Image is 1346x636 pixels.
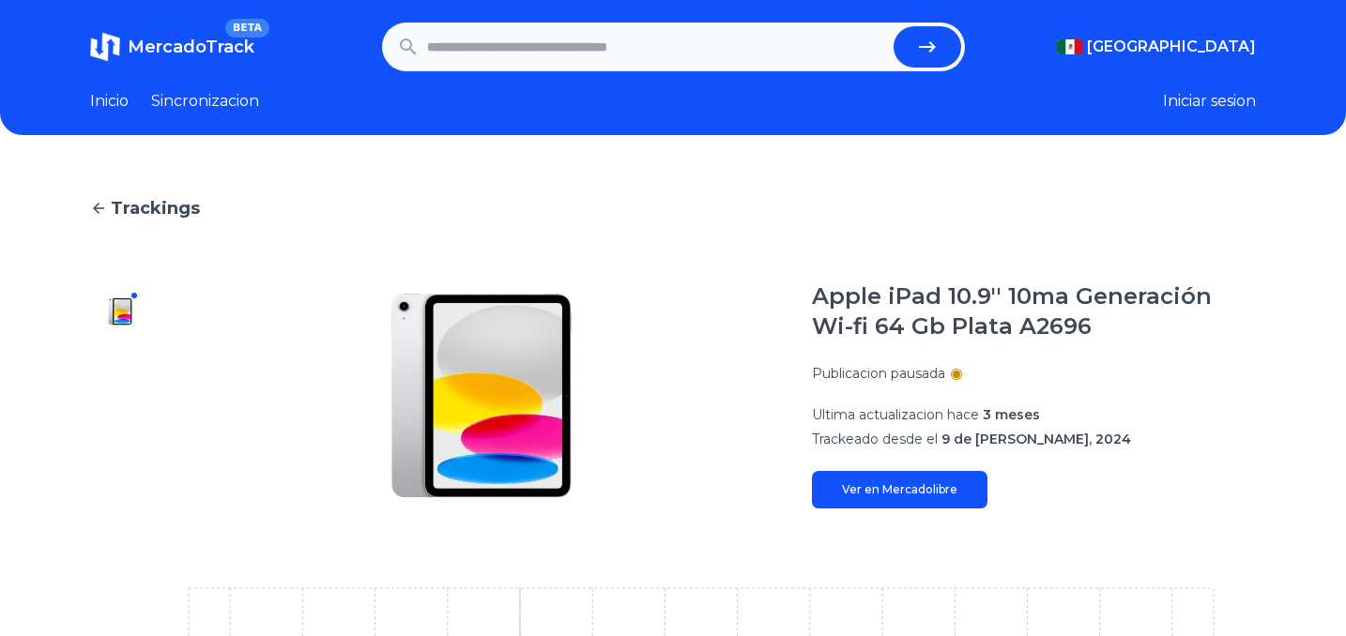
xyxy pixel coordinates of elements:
p: Publicacion pausada [812,364,945,383]
a: Trackings [90,195,1256,221]
span: 9 de [PERSON_NAME], 2024 [941,431,1131,447]
a: Inicio [90,90,129,113]
a: Ver en Mercadolibre [812,471,987,508]
img: Apple iPad 10.9'' 10ma Generación Wi-fi 64 Gb Plata A2696 [188,281,774,508]
img: Apple iPad 10.9'' 10ma Generación Wi-fi 64 Gb Plata A2696 [105,296,135,326]
span: [GEOGRAPHIC_DATA] [1087,36,1256,58]
a: MercadoTrackBETA [90,32,254,62]
img: MercadoTrack [90,32,120,62]
button: [GEOGRAPHIC_DATA] [1057,36,1256,58]
h1: Apple iPad 10.9'' 10ma Generación Wi-fi 64 Gb Plata A2696 [812,281,1256,341]
a: Sincronizacion [151,90,259,113]
span: Trackeado desde el [812,431,938,447]
span: BETA [225,19,269,38]
span: 3 meses [983,406,1040,423]
img: Mexico [1057,39,1083,54]
span: Trackings [111,195,200,221]
span: Ultima actualizacion hace [812,406,979,423]
span: MercadoTrack [128,37,254,57]
button: Iniciar sesion [1163,90,1256,113]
